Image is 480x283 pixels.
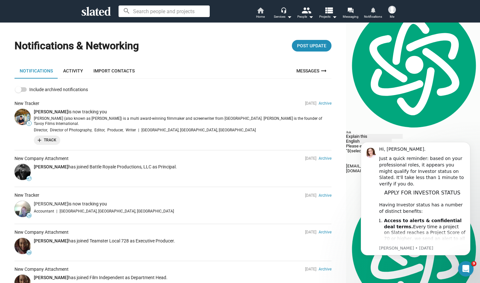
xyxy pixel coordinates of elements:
[14,39,139,53] h1: Notifications & Networking
[34,201,331,207] p: is now tracking you
[34,275,331,281] p: has joined Film Independent as Department Head.
[27,251,31,255] span: 38
[319,156,331,161] a: Archive
[281,7,286,13] mat-icon: headset_mic
[14,164,31,180] a: Dominic Cancilla 47
[27,214,31,218] span: 28
[119,5,210,17] input: Search people and projects
[256,13,265,21] span: Home
[324,5,333,15] mat-icon: view_list
[305,101,316,106] span: [DATE]
[285,13,293,21] mat-icon: arrow_drop_down
[34,275,68,280] a: [PERSON_NAME]
[331,13,338,21] mat-icon: arrow_drop_down
[14,109,31,125] img: Theodore Gyi
[14,238,31,254] a: Deidre Walker 38
[249,6,272,21] a: Home
[34,164,331,170] p: has joined Battle Royale Productions, LLC as Principal.
[294,6,317,21] button: People
[305,230,316,234] span: [DATE]
[14,63,58,79] a: Notifications
[88,63,140,79] a: Import Contacts
[34,136,60,145] button: Track
[34,208,54,214] span: Accountant
[14,100,39,107] div: New Tracker
[274,13,292,21] div: Services
[34,116,331,127] p: [PERSON_NAME] (also known as [PERSON_NAME]) is a multi award-winning filmmaker and screenwriter f...
[343,13,359,21] span: Messaging
[34,164,68,169] a: [PERSON_NAME]
[94,127,105,133] span: Editor,
[14,229,69,235] div: New Company Attachment
[56,208,57,214] span: |
[319,101,331,106] a: Archive
[34,109,68,114] a: [PERSON_NAME]
[297,13,313,21] div: People
[339,6,362,21] a: Messaging
[319,193,331,198] a: Archive
[34,238,68,243] a: [PERSON_NAME]
[50,127,92,133] span: Director of Photography,
[14,238,31,254] img: Deidre Walker
[126,127,136,133] span: Writer
[14,156,69,162] div: New Company Attachment
[27,177,31,181] span: 47
[34,238,331,244] p: has joined Teamster Local 728 as Executive Producer.
[33,81,114,123] li: Every time a project on Slated reaches a Project Score of 70 or higher, we send an alert to all m...
[302,5,311,15] mat-icon: people
[305,267,316,271] span: [DATE]
[14,192,39,198] div: New Tracker
[14,164,31,180] img: Dominic Cancilla
[319,267,331,271] a: Archive
[58,63,88,79] a: Activity
[107,127,123,133] span: Producer,
[34,127,48,133] span: Director,
[60,208,174,214] span: [GEOGRAPHIC_DATA], [GEOGRAPHIC_DATA], [GEOGRAPHIC_DATA]
[471,261,476,266] span: 9
[36,137,43,143] mat-icon: add
[14,109,31,125] a: Theodore Gyi 1
[29,86,88,93] span: Include archived notifications
[272,6,294,21] button: Services
[34,201,68,206] span: [PERSON_NAME]
[14,201,31,217] img: Douglas W McHenry
[293,63,331,79] a: Messages
[141,127,256,133] span: [GEOGRAPHIC_DATA], [GEOGRAPHIC_DATA], [GEOGRAPHIC_DATA]
[138,127,139,133] span: |
[297,40,326,52] span: Post Update
[317,6,339,21] button: Projects
[38,137,56,144] span: Track
[320,67,328,75] mat-icon: arrow_right_alt
[14,266,69,272] div: New Company Attachment
[346,130,480,134] div: Ask
[27,122,31,126] span: 1
[256,6,264,14] mat-icon: home
[34,109,331,115] p: is now tracking you
[305,156,316,161] span: [DATE]
[28,109,114,115] p: Message from Mary, sent 144w ago
[33,82,110,93] b: Access to alerts & confidential deal terms.
[458,261,474,277] iframe: Intercom live chat
[351,136,480,259] iframe: Intercom notifications message
[305,193,316,198] span: [DATE]
[319,230,331,234] a: Archive
[292,40,331,52] button: Post Update
[319,13,337,21] span: Projects
[307,13,315,21] mat-icon: arrow_drop_down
